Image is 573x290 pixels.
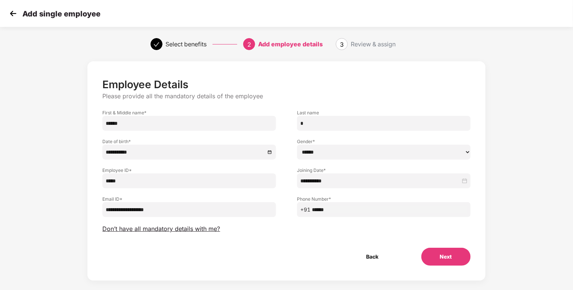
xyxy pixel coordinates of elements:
[297,109,471,116] label: Last name
[340,41,344,48] span: 3
[297,138,471,145] label: Gender
[297,196,471,202] label: Phone Number
[102,78,470,91] p: Employee Details
[7,8,19,19] img: svg+xml;base64,PHN2ZyB4bWxucz0iaHR0cDovL3d3dy53My5vcmcvMjAwMC9zdmciIHdpZHRoPSIzMCIgaGVpZ2h0PSIzMC...
[102,138,276,145] label: Date of birth
[351,38,396,50] div: Review & assign
[22,9,100,18] p: Add single employee
[297,167,471,173] label: Joining Date
[154,41,159,47] span: check
[348,248,397,266] button: Back
[102,225,220,233] span: Don’t have all mandatory details with me?
[300,206,310,214] span: +91
[165,38,207,50] div: Select benefits
[247,41,251,48] span: 2
[102,109,276,116] label: First & Middle name
[102,92,470,100] p: Please provide all the mandatory details of the employee
[102,196,276,202] label: Email ID
[421,248,471,266] button: Next
[258,38,323,50] div: Add employee details
[102,167,276,173] label: Employee ID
